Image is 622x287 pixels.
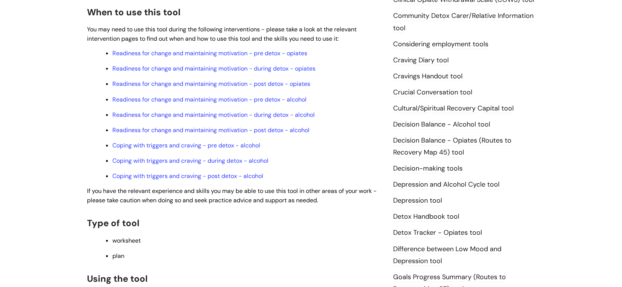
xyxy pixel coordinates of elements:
span: When to use this tool [87,6,180,18]
a: Depression and Alcohol Cycle tool [393,180,500,190]
a: Considering employment tools [393,40,488,49]
a: Decision-making tools [393,164,463,174]
a: Readiness for change and maintaining motivation - post detox - alcohol [112,126,310,134]
a: Coping with triggers and craving - during detox - alcohol [112,157,268,165]
a: Readiness for change and maintaining motivation - pre detox - opiates [112,49,307,57]
a: Difference between Low Mood and Depression tool [393,244,501,266]
a: Decision Balance - Opiates (Routes to Recovery Map 45) tool [393,136,511,157]
a: Coping with triggers and craving - post detox - alcohol [112,172,263,180]
a: Coping with triggers and craving - pre detox - alcohol [112,141,260,149]
a: Detox Handbook tool [393,212,459,222]
a: Readiness for change and maintaining motivation - pre detox - alcohol [112,96,307,103]
a: Cravings Handout tool [393,72,463,81]
a: Readiness for change and maintaining motivation - during detox - opiates [112,65,315,72]
a: Craving Diary tool [393,56,449,65]
span: worksheet [112,237,141,244]
a: Detox Tracker - Opiates tool [393,228,482,238]
a: Crucial Conversation tool [393,88,472,97]
span: If you have the relevant experience and skills you may be able to use this tool in other areas of... [87,187,377,204]
a: Readiness for change and maintaining motivation - during detox - alcohol [112,111,315,119]
span: plan [112,252,124,260]
a: Community Detox Carer/Relative Information tool [393,11,534,33]
a: Depression tool [393,196,442,206]
a: Decision Balance - Alcohol tool [393,120,490,130]
a: Cultural/Spiritual Recovery Capital tool [393,104,514,113]
span: You may need to use this tool during the following interventions - please take a look at the rele... [87,25,357,43]
span: Using the tool [87,273,147,284]
a: Readiness for change and maintaining motivation - post detox - opiates [112,80,310,88]
span: Type of tool [87,217,139,229]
